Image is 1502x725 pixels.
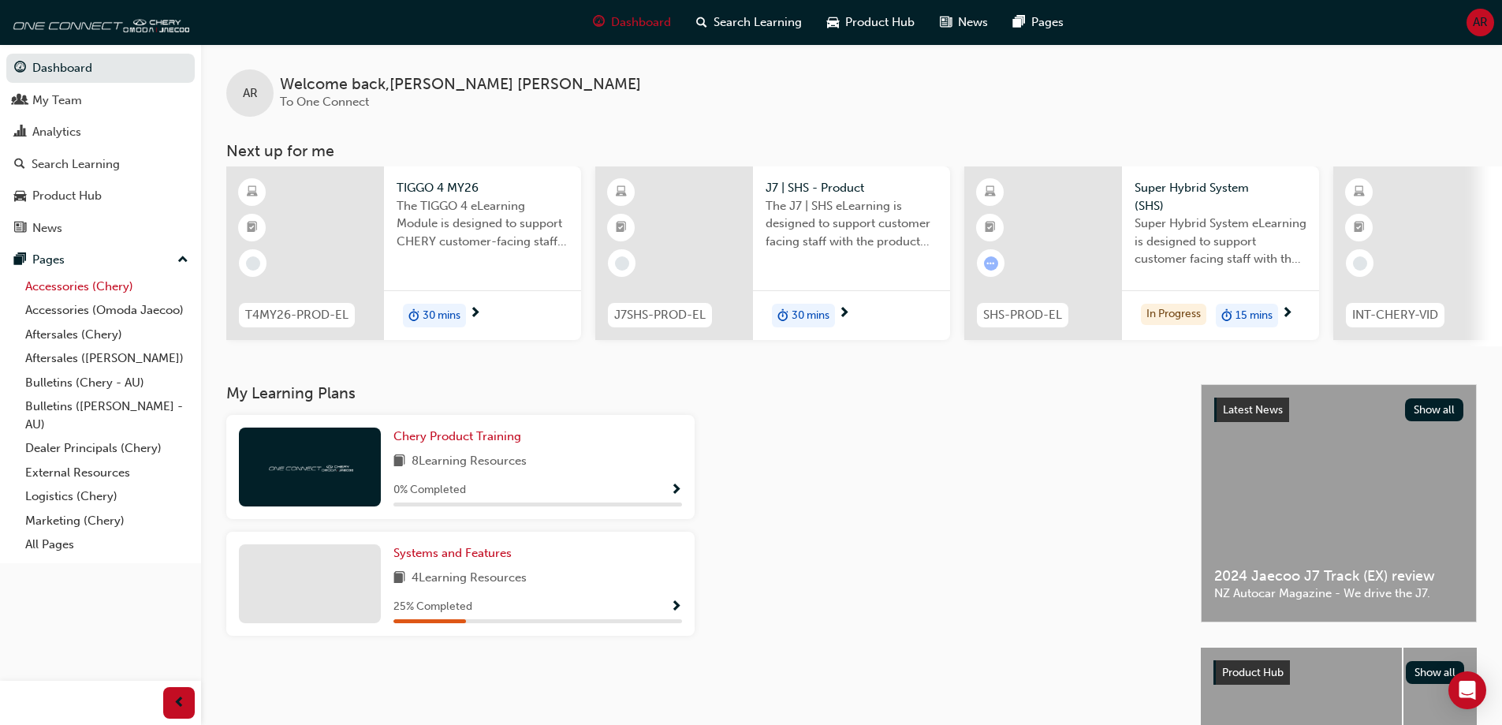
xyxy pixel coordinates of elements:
[226,166,581,340] a: T4MY26-PROD-ELTIGGO 4 MY26The TIGGO 4 eLearning Module is designed to support CHERY customer-faci...
[580,6,684,39] a: guage-iconDashboard
[393,544,518,562] a: Systems and Features
[280,76,641,94] span: Welcome back , [PERSON_NAME] [PERSON_NAME]
[14,189,26,204] span: car-icon
[32,155,120,174] div: Search Learning
[19,484,195,509] a: Logistics (Chery)
[247,182,258,203] span: learningResourceType_ELEARNING-icon
[14,158,25,172] span: search-icon
[201,142,1502,160] h3: Next up for me
[393,598,472,616] span: 25 % Completed
[615,256,629,271] span: learningRecordVerb_NONE-icon
[19,298,195,323] a: Accessories (Omoda Jaecoo)
[6,86,195,115] a: My Team
[1281,307,1293,321] span: next-icon
[469,307,481,321] span: next-icon
[32,219,62,237] div: News
[616,182,627,203] span: learningResourceType_ELEARNING-icon
[777,305,788,326] span: duration-icon
[1214,585,1463,603] span: NZ Autocar Magazine - We drive the J7.
[393,569,405,589] span: book-icon
[684,6,814,39] a: search-iconSearch Learning
[1223,403,1283,417] span: Latest News
[670,597,682,617] button: Show Progress
[14,62,26,76] span: guage-icon
[814,6,927,39] a: car-iconProduct Hub
[670,484,682,498] span: Show Progress
[1214,567,1463,585] span: 2024 Jaecoo J7 Track (EX) review
[6,50,195,245] button: DashboardMy TeamAnalyticsSearch LearningProduct HubNews
[792,307,829,325] span: 30 mins
[766,179,937,197] span: J7 | SHS - Product
[246,256,260,271] span: learningRecordVerb_NONE-icon
[1354,218,1365,238] span: booktick-icon
[32,92,82,110] div: My Team
[927,6,1001,39] a: news-iconNews
[1352,306,1438,324] span: INT-CHERY-VID
[985,218,996,238] span: booktick-icon
[958,13,988,32] span: News
[611,13,671,32] span: Dashboard
[1405,398,1464,421] button: Show all
[838,307,850,321] span: next-icon
[6,118,195,147] a: Analytics
[983,306,1062,324] span: SHS-PROD-EL
[14,125,26,140] span: chart-icon
[714,13,802,32] span: Search Learning
[766,197,937,251] span: The J7 | SHS eLearning is designed to support customer facing staff with the product and sales in...
[696,13,707,32] span: search-icon
[393,428,527,446] a: Chery Product Training
[14,222,26,236] span: news-icon
[1213,660,1464,686] a: Product HubShow all
[6,150,195,179] a: Search Learning
[964,166,1319,340] a: SHS-PROD-ELSuper Hybrid System (SHS)Super Hybrid System eLearning is designed to support customer...
[845,13,915,32] span: Product Hub
[14,94,26,108] span: people-icon
[423,307,460,325] span: 30 mins
[280,95,369,109] span: To One Connect
[1135,215,1306,268] span: Super Hybrid System eLearning is designed to support customer facing staff with the understanding...
[940,13,952,32] span: news-icon
[408,305,419,326] span: duration-icon
[593,13,605,32] span: guage-icon
[393,452,405,472] span: book-icon
[1473,13,1488,32] span: AR
[32,123,81,141] div: Analytics
[1406,661,1465,684] button: Show all
[6,245,195,275] button: Pages
[8,6,189,38] img: oneconnect
[827,13,839,32] span: car-icon
[6,54,195,83] a: Dashboard
[247,218,258,238] span: booktick-icon
[19,346,195,371] a: Aftersales ([PERSON_NAME])
[1354,182,1365,203] span: learningResourceType_ELEARNING-icon
[6,214,195,243] a: News
[1353,256,1367,271] span: learningRecordVerb_NONE-icon
[1222,666,1284,679] span: Product Hub
[6,181,195,211] a: Product Hub
[412,569,527,589] span: 4 Learning Resources
[245,306,348,324] span: T4MY26-PROD-EL
[412,452,527,472] span: 8 Learning Resources
[397,197,568,251] span: The TIGGO 4 eLearning Module is designed to support CHERY customer-facing staff with the product ...
[19,371,195,395] a: Bulletins (Chery - AU)
[985,182,996,203] span: learningResourceType_ELEARNING-icon
[1013,13,1025,32] span: pages-icon
[1214,398,1463,423] a: Latest NewsShow all
[1467,9,1494,36] button: AR
[19,323,195,347] a: Aftersales (Chery)
[226,384,1176,402] h3: My Learning Plans
[1221,305,1232,326] span: duration-icon
[19,275,195,299] a: Accessories (Chery)
[1135,179,1306,215] span: Super Hybrid System (SHS)
[670,600,682,615] span: Show Progress
[595,166,950,340] a: J7SHS-PROD-ELJ7 | SHS - ProductThe J7 | SHS eLearning is designed to support customer facing staf...
[616,218,627,238] span: booktick-icon
[243,84,258,103] span: AR
[1448,671,1486,709] div: Open Intercom Messenger
[32,187,102,205] div: Product Hub
[19,509,195,533] a: Marketing (Chery)
[177,250,188,271] span: up-icon
[19,394,195,436] a: Bulletins ([PERSON_NAME] - AU)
